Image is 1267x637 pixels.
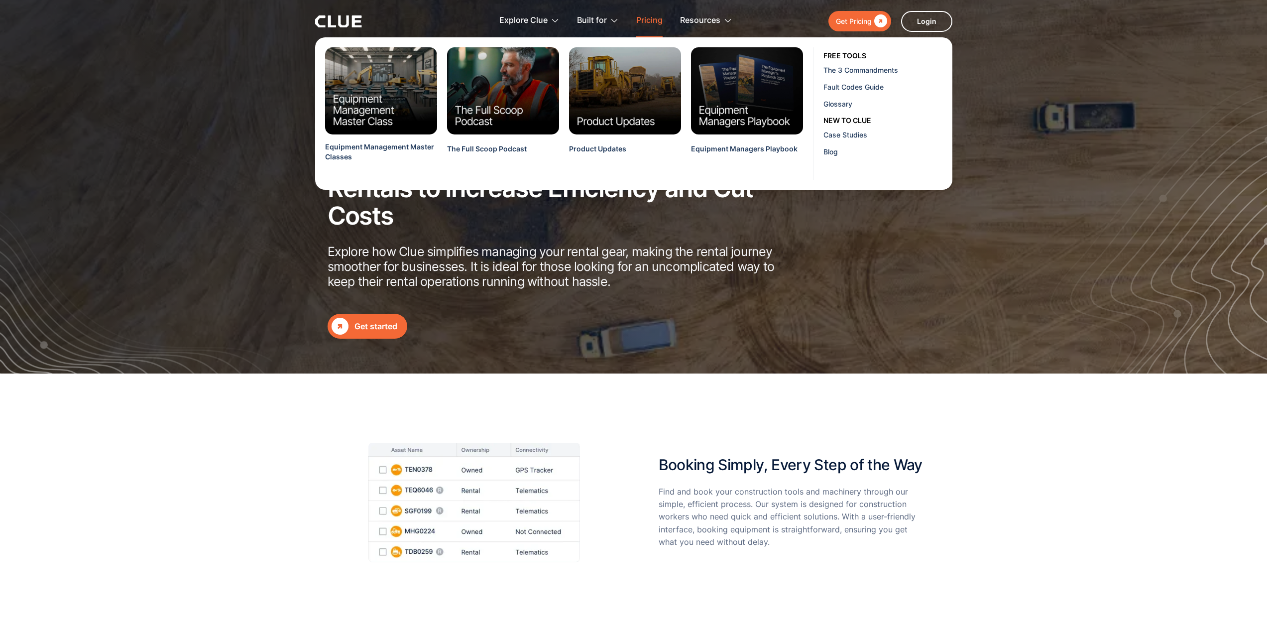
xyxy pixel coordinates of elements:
div: Get started [354,320,397,333]
a: Blog [823,143,949,160]
nav: Resources [315,37,952,190]
div: Explore Clue [499,5,560,36]
div: Equipment Management Master Classes [325,142,437,162]
img: Equipment Managers Playbook [691,47,803,134]
img: Construction fleet management software [1047,78,1267,374]
div: The 3 Commandments [823,65,945,75]
div:  [872,15,887,27]
a: Login [901,11,952,32]
img: Clue Full Scoop Podcast [447,47,559,134]
div: Resources [680,5,732,36]
div: Blog [823,146,945,157]
a: The Full Scoop Podcast [447,144,527,166]
a: Equipment Management Master Classes [325,142,437,175]
p: Find and book your construction tools and machinery through our simple, efficient process. Our sy... [659,486,927,548]
a: Fault Codes Guide [823,78,949,95]
div: Glossary [823,99,945,109]
div: free tools [823,50,866,61]
a: Pricing [636,5,663,36]
img: Clue Product Updates [569,47,681,134]
a: Equipment Managers Playbook [691,144,798,166]
a: The 3 Commandments [823,61,949,78]
div: The Full Scoop Podcast [447,144,527,154]
div: Product Updates [569,144,626,154]
div:  [332,318,348,335]
a: Glossary [823,95,949,112]
a: Get Pricing [828,11,891,31]
div: Explore Clue [499,5,548,36]
div: Resources [680,5,720,36]
div: Get Pricing [836,15,872,27]
img: Equipment Management MasterClasses [325,47,437,134]
div: Built for [577,5,619,36]
h2: Track and Manage Your Equipment Rentals to Increase Efficiency and Cut Costs [328,147,801,230]
div: Case Studies [823,129,945,140]
a: Get started [328,314,407,339]
h2: Booking Simply, Every Step of the Way [659,447,927,473]
div: New to clue [823,115,871,126]
img: simple-efficient-tool-booking-user-friendly-clue [368,443,580,562]
div: Built for [577,5,607,36]
a: Case Studies [823,126,949,143]
div: Equipment Managers Playbook [691,144,798,154]
a: Product Updates [569,144,626,166]
p: Explore how Clue simplifies managing your rental gear, making the rental journey smoother for bus... [328,244,801,289]
div: Fault Codes Guide [823,82,945,92]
